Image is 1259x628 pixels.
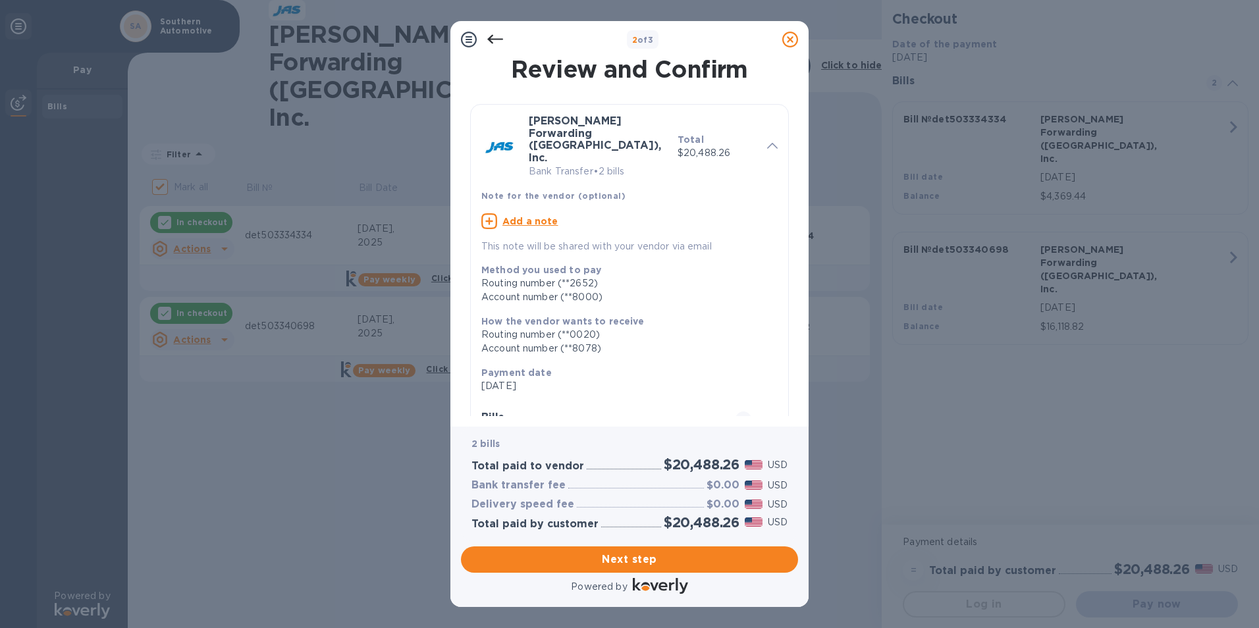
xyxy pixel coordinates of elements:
[481,191,626,201] b: Note for the vendor (optional)
[481,290,767,304] div: Account number (**8000)
[471,552,788,567] span: Next step
[471,498,574,511] h3: Delivery speed fee
[768,515,788,529] p: USD
[471,479,566,492] h3: Bank transfer fee
[632,35,637,45] span: 2
[471,460,584,473] h3: Total paid to vendor
[768,458,788,472] p: USD
[768,479,788,492] p: USD
[481,379,767,393] p: [DATE]
[481,115,778,253] div: [PERSON_NAME] Forwarding ([GEOGRAPHIC_DATA]), Inc.Bank Transfer•2 billsTotal$20,488.26Note for th...
[481,316,645,327] b: How the vendor wants to receive
[707,479,739,492] h3: $0.00
[745,460,763,469] img: USD
[471,438,500,449] b: 2 bills
[502,216,558,226] u: Add a note
[461,546,798,573] button: Next step
[471,518,599,531] h3: Total paid by customer
[678,134,704,145] b: Total
[633,578,688,594] img: Logo
[481,276,767,290] div: Routing number (**2652)
[481,328,767,342] div: Routing number (**0020)
[745,517,763,527] img: USD
[481,265,601,275] b: Method you used to pay
[745,481,763,490] img: USD
[481,342,767,355] div: Account number (**8078)
[481,240,778,253] p: This note will be shared with your vendor via email
[632,35,654,45] b: of 3
[736,411,751,427] span: 2
[529,165,667,178] p: Bank Transfer • 2 bills
[481,367,552,378] b: Payment date
[571,580,627,594] p: Powered by
[468,55,791,83] h1: Review and Confirm
[664,456,739,473] h2: $20,488.26
[529,115,661,164] b: [PERSON_NAME] Forwarding ([GEOGRAPHIC_DATA]), Inc.
[664,514,739,531] h2: $20,488.26
[678,146,757,160] p: $20,488.26
[707,498,739,511] h3: $0.00
[745,500,763,509] img: USD
[768,498,788,511] p: USD
[481,411,720,424] h3: Bills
